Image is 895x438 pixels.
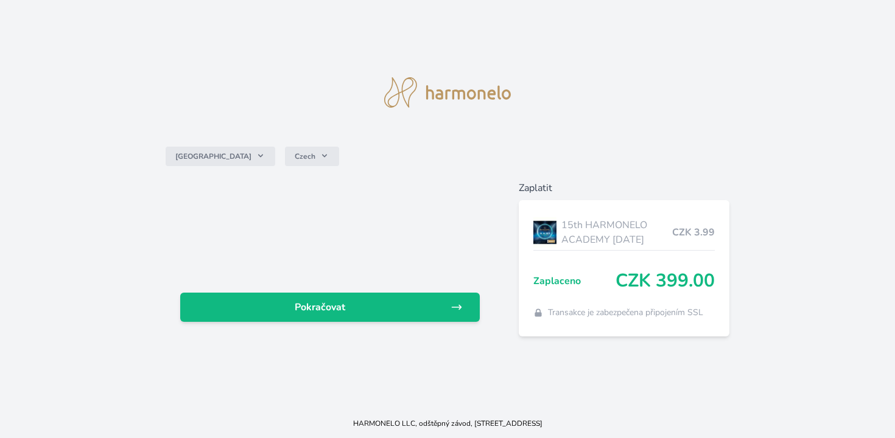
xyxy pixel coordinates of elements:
span: Transakce je zabezpečena připojením SSL [548,307,703,319]
img: logo.svg [384,77,511,108]
button: Czech [285,147,339,166]
span: Zaplaceno [533,274,616,288]
span: 15th HARMONELO ACADEMY [DATE] [561,218,673,247]
span: CZK 3.99 [672,225,715,240]
img: AKADEMIE_2025_virtual_1080x1080_ticket-lo.jpg [533,217,556,248]
button: [GEOGRAPHIC_DATA] [166,147,275,166]
h6: Zaplatit [519,181,730,195]
span: Czech [295,151,315,161]
a: Pokračovat [180,293,480,322]
span: CZK 399.00 [616,270,715,292]
span: [GEOGRAPHIC_DATA] [175,151,251,161]
span: Pokračovat [190,300,451,315]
